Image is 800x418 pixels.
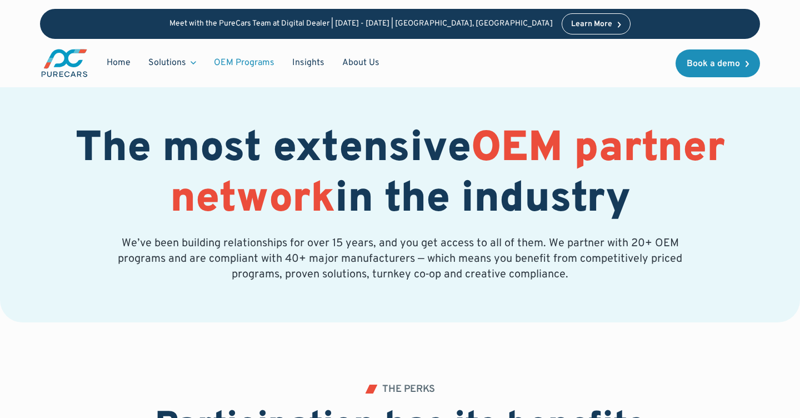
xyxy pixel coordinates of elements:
[170,123,725,227] span: OEM partner network
[139,52,205,73] div: Solutions
[40,125,760,226] h1: The most extensive in the industry
[687,59,740,68] div: Book a demo
[40,48,89,78] img: purecars logo
[382,385,435,395] div: THE PERKS
[676,49,760,77] a: Book a demo
[562,13,631,34] a: Learn More
[283,52,333,73] a: Insights
[116,236,684,282] p: We’ve been building relationships for over 15 years, and you get access to all of them. We partne...
[169,19,553,29] p: Meet with the PureCars Team at Digital Dealer | [DATE] - [DATE] | [GEOGRAPHIC_DATA], [GEOGRAPHIC_...
[148,57,186,69] div: Solutions
[40,48,89,78] a: main
[333,52,388,73] a: About Us
[98,52,139,73] a: Home
[571,21,612,28] div: Learn More
[205,52,283,73] a: OEM Programs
